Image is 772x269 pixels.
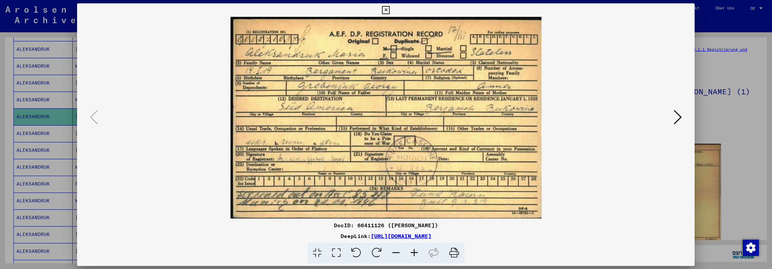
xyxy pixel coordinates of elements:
div: Zustimmung ändern [742,239,759,256]
div: DeepLink: [77,232,695,240]
img: Zustimmung ändern [743,240,759,256]
div: DocID: 66411126 ([PERSON_NAME]) [77,221,695,229]
a: [URL][DOMAIN_NAME] [371,233,431,239]
img: 001.jpg [100,17,672,218]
